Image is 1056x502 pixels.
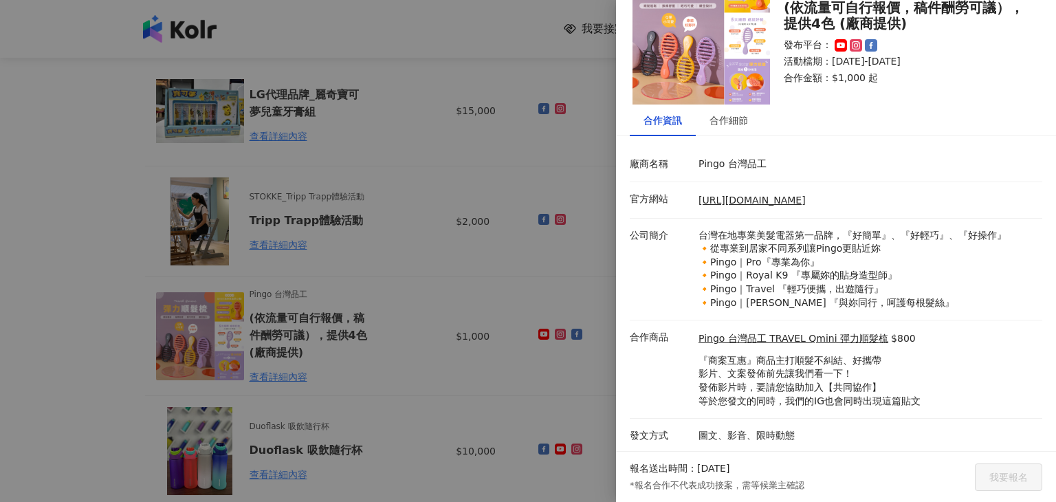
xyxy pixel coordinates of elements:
a: Pingo 台灣品工 TRAVEL Qmini 彈力順髮梳 [698,332,888,346]
p: 合作商品 [630,331,692,345]
p: $800 [891,332,916,346]
p: 官方網站 [630,193,692,206]
p: 合作金額： $1,000 起 [784,72,1026,85]
p: 圖文、影音、限時動態 [698,429,1035,443]
p: 報名送出時間：[DATE] [630,462,729,476]
p: 發布平台： [784,39,832,52]
p: 廠商名稱 [630,157,692,171]
p: 台灣在地專業美髮電器第一品牌，『好簡單』、『好輕巧』、『好操作』 🔸從專業到居家不同系列讓Pingo更貼近妳 🔸Pingo｜Pro『專業為你』 🔸Pingo｜Royal K9 『專屬妳的貼身造型... [698,229,1035,310]
p: 活動檔期：[DATE]-[DATE] [784,55,1026,69]
div: 合作資訊 [643,113,682,128]
div: 合作細節 [709,113,748,128]
p: *報名合作不代表成功接案，需等候業主確認 [630,479,804,492]
p: 公司簡介 [630,229,692,243]
p: 『商案互惠』商品主打順髮不糾結、好攜帶 影片、文案發佈前先讓我們看一下！ 發佈影片時，要請您協助加入【共同協作】 等於您發文的同時，我們的IG也會同時出現這篇貼文 [698,354,921,408]
p: 發文方式 [630,429,692,443]
button: 我要報名 [975,463,1042,491]
a: [URL][DOMAIN_NAME] [698,195,806,206]
p: Pingo 台灣品工 [698,157,1035,171]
